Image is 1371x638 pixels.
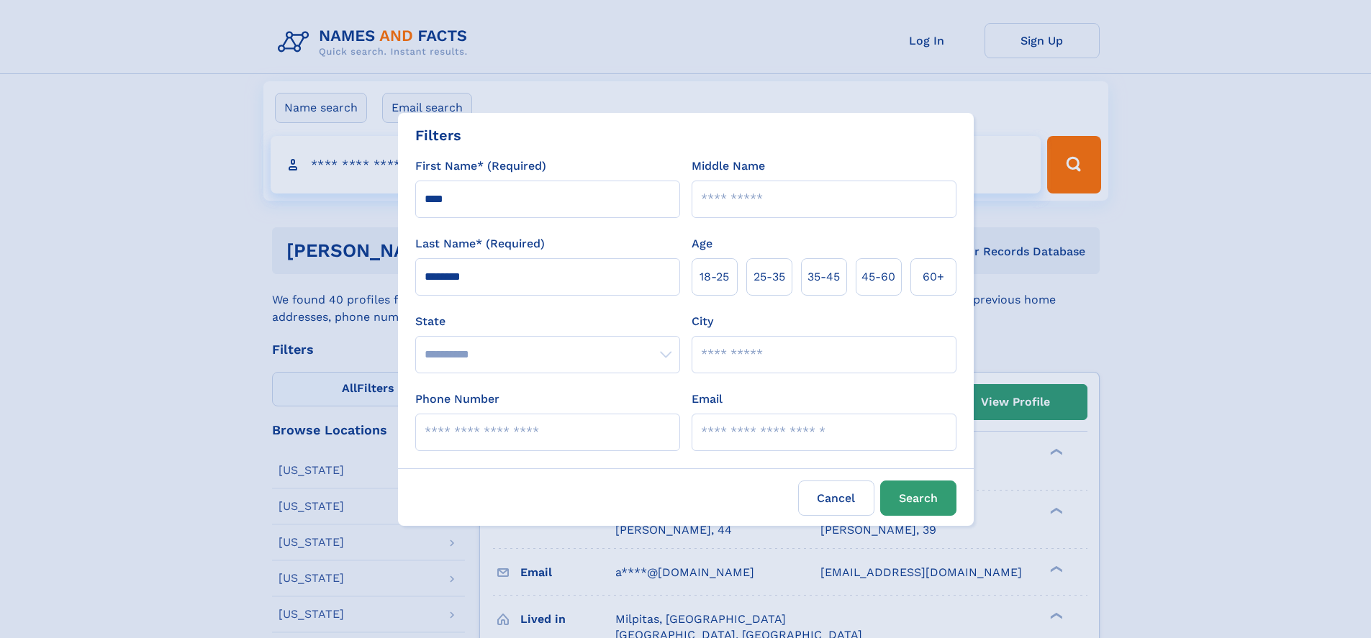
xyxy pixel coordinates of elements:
label: First Name* (Required) [415,158,546,175]
label: State [415,313,680,330]
button: Search [880,480,956,516]
label: Age [692,235,712,252]
span: 45‑60 [861,268,895,286]
span: 60+ [923,268,944,286]
span: 18‑25 [700,268,729,286]
span: 25‑35 [754,268,785,286]
label: City [692,313,713,330]
label: Cancel [798,480,874,516]
label: Middle Name [692,158,765,175]
label: Last Name* (Required) [415,235,545,252]
div: Filters [415,124,461,146]
label: Phone Number [415,391,499,408]
span: 35‑45 [807,268,840,286]
label: Email [692,391,723,408]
